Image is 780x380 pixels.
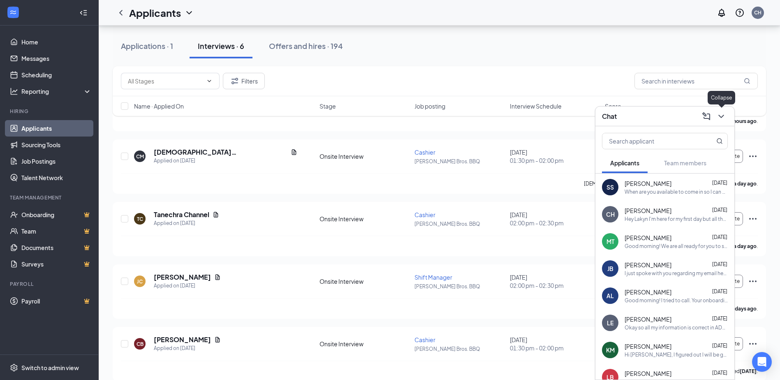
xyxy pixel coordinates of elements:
[414,211,435,218] span: Cashier
[510,344,600,352] span: 01:30 pm - 02:00 pm
[21,256,92,272] a: SurveysCrown
[510,336,600,352] div: [DATE]
[230,76,240,86] svg: Filter
[510,273,600,290] div: [DATE]
[740,368,757,374] b: [DATE]
[510,219,600,227] span: 02:00 pm - 02:30 pm
[21,206,92,223] a: OnboardingCrown
[625,206,671,215] span: [PERSON_NAME]
[21,364,79,372] div: Switch to admin view
[731,306,757,312] b: 9 days ago
[154,344,221,352] div: Applied on [DATE]
[748,214,758,224] svg: Ellipses
[510,211,600,227] div: [DATE]
[510,148,600,165] div: [DATE]
[213,211,219,218] svg: Document
[21,137,92,153] a: Sourcing Tools
[21,34,92,50] a: Home
[734,181,757,187] b: a day ago
[717,8,727,18] svg: Notifications
[610,159,639,167] span: Applicants
[712,207,727,213] span: [DATE]
[625,188,728,195] div: When are you available to come in so I can help you? Lakyn
[716,138,723,144] svg: MagnifyingGlass
[735,8,745,18] svg: QuestionInfo
[319,215,410,223] div: Onsite Interview
[602,112,617,121] h3: Chat
[10,108,90,115] div: Hiring
[602,133,700,149] input: Search applicant
[634,73,758,89] input: Search in interviews
[21,293,92,309] a: PayrollCrown
[10,194,90,201] div: Team Management
[10,87,18,95] svg: Analysis
[734,243,757,249] b: a day ago
[712,288,727,294] span: [DATE]
[269,41,343,51] div: Offers and hires · 194
[625,351,728,358] div: Hi [PERSON_NAME], I figured out I will be going on vacation from [DATE]-[DATE]. Sorry if I spelt ...
[154,273,211,282] h5: [PERSON_NAME]
[715,110,728,123] button: ChevronDown
[21,67,92,83] a: Scheduling
[214,274,221,280] svg: Document
[716,111,726,121] svg: ChevronDown
[625,270,728,277] div: I just spoke with you regarding my email here is my new one! [EMAIL_ADDRESS][DOMAIN_NAME]
[748,276,758,286] svg: Ellipses
[748,151,758,161] svg: Ellipses
[154,157,297,165] div: Applied on [DATE]
[607,264,613,273] div: JB
[607,319,613,327] div: LE
[712,234,727,240] span: [DATE]
[625,215,728,222] div: Hey Lakyn I'm here for my first day but all the doors are locked and I'm not seeing anyone up fro...
[184,8,194,18] svg: ChevronDown
[291,149,297,155] svg: Document
[134,102,184,110] span: Name · Applied On
[198,41,244,51] div: Interviews · 6
[510,156,600,165] span: 01:30 pm - 02:00 pm
[606,183,614,191] div: SS
[154,210,209,219] h5: Tanechra Channel
[625,288,671,296] span: [PERSON_NAME]
[414,283,505,290] p: [PERSON_NAME] Bros. BBQ
[21,169,92,186] a: Talent Network
[510,102,562,110] span: Interview Schedule
[206,78,213,84] svg: ChevronDown
[414,148,435,156] span: Cashier
[129,6,181,20] h1: Applicants
[606,210,615,218] div: CH
[319,277,410,285] div: Onsite Interview
[414,102,445,110] span: Job posting
[21,50,92,67] a: Messages
[744,78,750,84] svg: MagnifyingGlass
[605,102,621,110] span: Score
[712,315,727,322] span: [DATE]
[754,9,761,16] div: CH
[21,239,92,256] a: DocumentsCrown
[606,346,615,354] div: KM
[137,278,143,285] div: JC
[21,120,92,137] a: Applicants
[154,219,219,227] div: Applied on [DATE]
[319,102,336,110] span: Stage
[414,345,505,352] p: [PERSON_NAME] Bros. BBQ
[21,153,92,169] a: Job Postings
[414,336,435,343] span: Cashier
[708,91,735,104] div: Collapse
[414,158,505,165] p: [PERSON_NAME] Bros. BBQ
[510,281,600,290] span: 02:00 pm - 02:30 pm
[136,153,144,160] div: CM
[712,343,727,349] span: [DATE]
[9,8,17,16] svg: WorkstreamLogo
[79,9,88,17] svg: Collapse
[700,110,713,123] button: ComposeMessage
[712,261,727,267] span: [DATE]
[10,280,90,287] div: Payroll
[154,282,221,290] div: Applied on [DATE]
[625,297,728,304] div: Good morning! I tried to call. Your onboarding is ready for you to fill out. I would like to get ...
[752,352,772,372] div: Open Intercom Messenger
[664,159,706,167] span: Team members
[121,41,173,51] div: Applications · 1
[128,76,203,86] input: All Stages
[116,8,126,18] svg: ChevronLeft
